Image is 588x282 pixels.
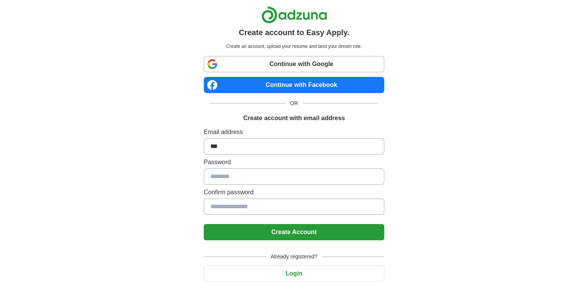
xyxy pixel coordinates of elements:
button: Login [204,265,384,282]
label: Email address [204,127,384,137]
span: OR [285,99,303,107]
p: Create an account, upload your resume and land your dream role. [205,43,383,50]
h1: Create account with email address [243,114,345,123]
a: Continue with Google [204,56,384,72]
img: Adzuna logo [261,6,327,24]
h1: Create account to Easy Apply. [239,27,349,38]
button: Create Account [204,224,384,240]
span: Already registered? [266,253,322,261]
label: Password [204,158,384,167]
a: Continue with Facebook [204,77,384,93]
label: Confirm password [204,188,384,197]
a: Login [204,270,384,277]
